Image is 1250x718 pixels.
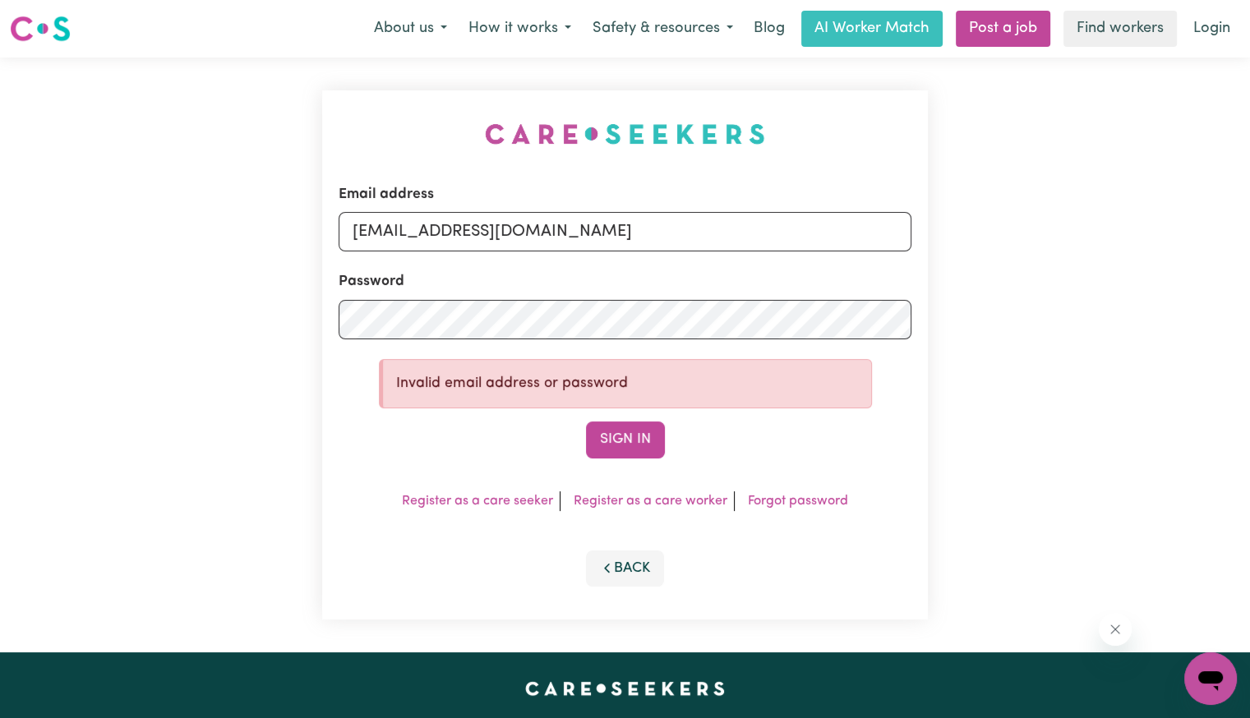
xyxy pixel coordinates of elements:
[396,373,858,394] p: Invalid email address or password
[1184,652,1237,705] iframe: Button to launch messaging window
[744,11,795,47] a: Blog
[339,184,434,205] label: Email address
[402,495,553,508] a: Register as a care seeker
[586,421,665,458] button: Sign In
[1063,11,1177,47] a: Find workers
[956,11,1050,47] a: Post a job
[10,10,71,48] a: Careseekers logo
[339,212,911,251] input: Email address
[582,12,744,46] button: Safety & resources
[801,11,943,47] a: AI Worker Match
[458,12,582,46] button: How it works
[586,550,665,587] button: Back
[1099,613,1132,646] iframe: Close message
[339,271,404,292] label: Password
[363,12,458,46] button: About us
[525,682,725,695] a: Careseekers home page
[10,14,71,44] img: Careseekers logo
[1183,11,1240,47] a: Login
[10,12,99,25] span: Need any help?
[574,495,727,508] a: Register as a care worker
[748,495,848,508] a: Forgot password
